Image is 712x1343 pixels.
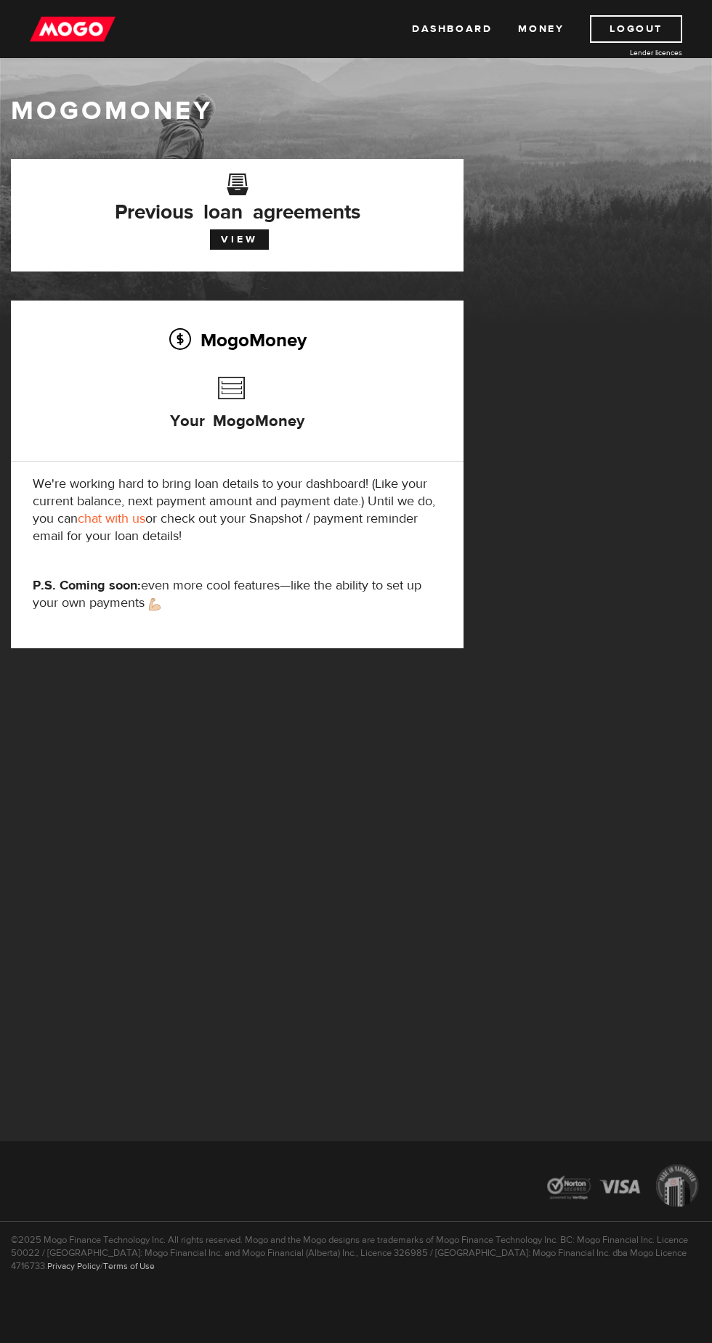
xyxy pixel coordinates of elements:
[33,577,141,594] strong: P.S. Coming soon:
[210,229,269,250] a: View
[518,15,564,43] a: Money
[103,1260,155,1272] a: Terms of Use
[30,15,116,43] img: mogo_logo-11ee424be714fa7cbb0f0f49df9e16ec.png
[149,598,161,611] img: strong arm emoji
[78,510,145,527] a: chat with us
[412,15,492,43] a: Dashboard
[33,183,442,219] h3: Previous loan agreements
[590,15,682,43] a: Logout
[170,370,304,452] h3: Your MogoMoney
[651,1282,712,1343] iframe: LiveChat chat widget
[33,577,442,612] p: even more cool features—like the ability to set up your own payments
[11,96,701,126] h1: MogoMoney
[33,475,442,545] p: We're working hard to bring loan details to your dashboard! (Like your current balance, next paym...
[573,47,682,58] a: Lender licences
[534,1154,712,1221] img: legal-icons-92a2ffecb4d32d839781d1b4e4802d7b.png
[47,1260,100,1272] a: Privacy Policy
[33,324,442,355] h2: MogoMoney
